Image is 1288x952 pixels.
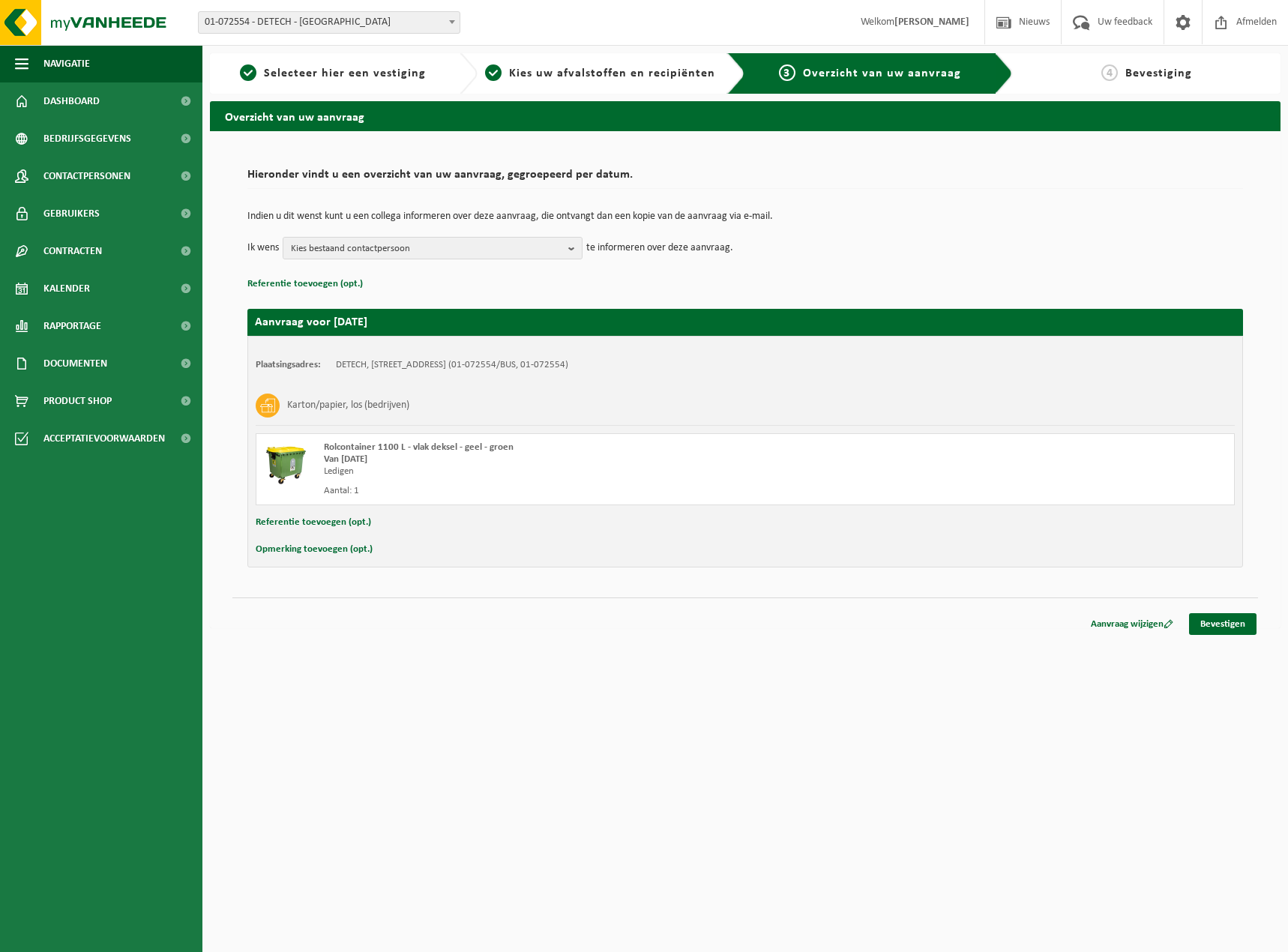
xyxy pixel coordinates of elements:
[43,270,90,307] span: Kalender
[43,82,100,120] span: Dashboard
[43,382,112,420] span: Product Shop
[43,120,131,157] span: Bedrijfsgegevens
[210,101,1281,130] h2: Overzicht van uw aanvraag
[324,466,805,477] div: Ledigen
[485,64,502,81] span: 2
[1101,64,1118,81] span: 4
[509,67,715,79] span: Kies uw afvalstoffen en recipiënten
[217,64,448,82] a: 1Selecteer hier een vestiging
[43,157,130,195] span: Contactpersonen
[247,169,1243,189] h2: Hieronder vindt u een overzicht van uw aanvraag, gegroepeerd per datum.
[894,16,969,28] strong: [PERSON_NAME]
[256,540,373,559] button: Opmerking toevoegen (opt.)
[264,442,309,486] img: WB-1100-HPE-GN-50.png
[1125,67,1192,79] span: Bevestiging
[1080,613,1185,635] a: Aanvraag wijzigen
[1189,613,1257,635] a: Bevestigen
[247,237,279,259] p: Ik wens
[324,454,367,464] strong: Van [DATE]
[199,12,460,33] span: 01-072554 - DETECH - LOKEREN
[256,513,371,532] button: Referentie toevoegen (opt.)
[256,360,321,370] strong: Plaatsingsadres:
[43,195,100,232] span: Gebruikers
[485,64,715,82] a: 2Kies uw afvalstoffen en recipiënten
[336,359,568,371] td: DETECH, [STREET_ADDRESS] (01-072554/BUS, 01-072554)
[255,316,367,328] strong: Aanvraag voor [DATE]
[779,64,795,81] span: 3
[43,45,90,82] span: Navigatie
[803,67,961,79] span: Overzicht van uw aanvraag
[291,238,562,260] span: Kies bestaand contactpersoon
[198,11,460,34] span: 01-072554 - DETECH - LOKEREN
[43,420,165,457] span: Acceptatievoorwaarden
[287,394,409,418] h3: Karton/papier, los (bedrijven)
[43,307,101,345] span: Rapportage
[324,442,514,452] span: Rolcontainer 1100 L - vlak deksel - geel - groen
[264,67,426,79] span: Selecteer hier een vestiging
[43,232,102,270] span: Contracten
[247,274,363,294] button: Referentie toevoegen (opt.)
[586,237,733,259] p: te informeren over deze aanvraag.
[240,64,256,81] span: 1
[43,345,107,382] span: Documenten
[283,237,583,259] button: Kies bestaand contactpersoon
[324,485,805,497] div: Aantal: 1
[247,211,1243,222] p: Indien u dit wenst kunt u een collega informeren over deze aanvraag, die ontvangt dan een kopie v...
